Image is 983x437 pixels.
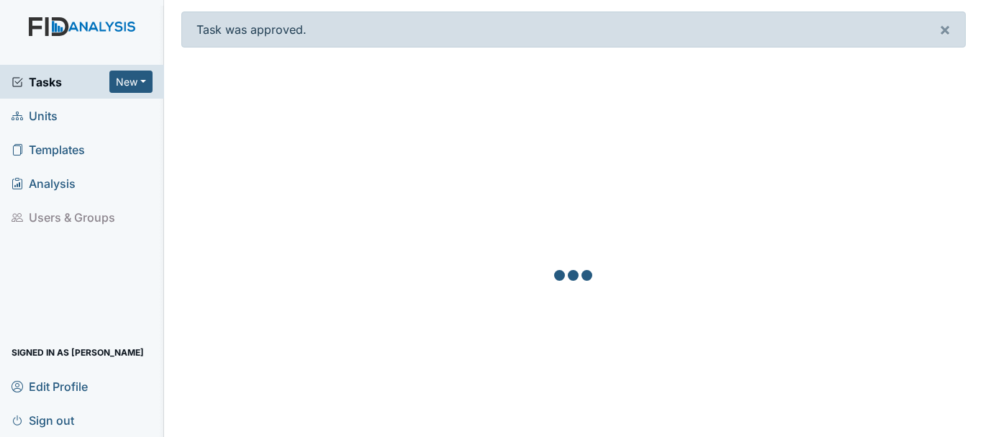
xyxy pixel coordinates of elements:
[12,73,109,91] a: Tasks
[12,138,85,161] span: Templates
[12,104,58,127] span: Units
[109,71,153,93] button: New
[12,172,76,194] span: Analysis
[12,375,88,397] span: Edit Profile
[925,12,965,47] button: ×
[939,19,951,40] span: ×
[181,12,966,48] div: Task was approved.
[12,409,74,431] span: Sign out
[12,341,144,364] span: Signed in as [PERSON_NAME]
